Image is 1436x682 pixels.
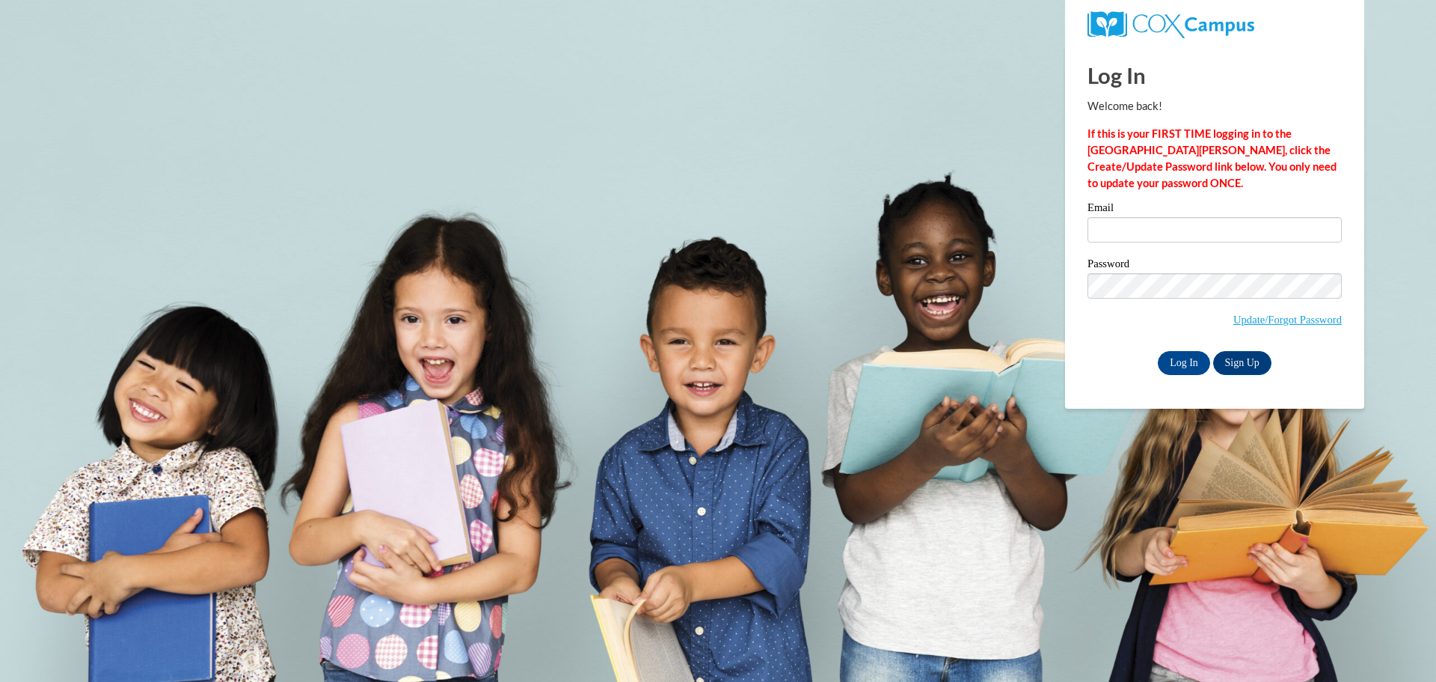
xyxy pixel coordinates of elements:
label: Email [1087,202,1342,217]
a: COX Campus [1087,17,1254,30]
strong: If this is your FIRST TIME logging in to the [GEOGRAPHIC_DATA][PERSON_NAME], click the Create/Upd... [1087,127,1337,189]
input: Log In [1158,351,1210,375]
label: Password [1087,258,1342,273]
h1: Log In [1087,60,1342,91]
p: Welcome back! [1087,98,1342,115]
a: Update/Forgot Password [1233,314,1342,326]
a: Sign Up [1213,351,1271,375]
img: COX Campus [1087,11,1254,38]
